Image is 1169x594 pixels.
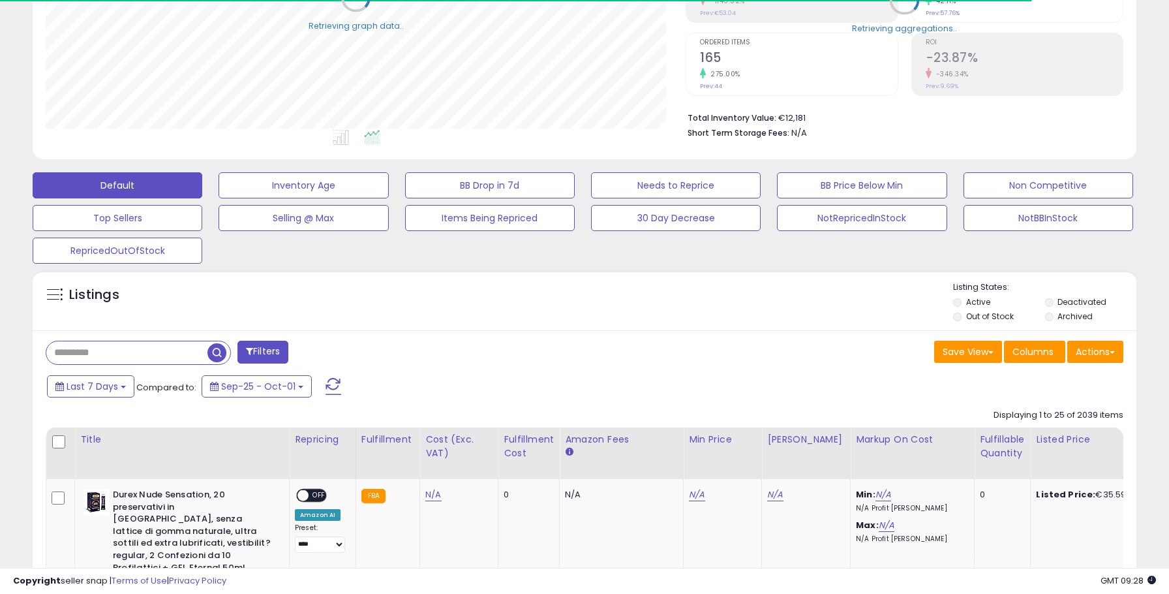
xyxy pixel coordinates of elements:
h5: Listings [69,286,119,304]
button: Top Sellers [33,205,202,231]
small: Amazon Fees. [565,446,573,458]
button: Actions [1067,341,1123,363]
button: Non Competitive [964,172,1133,198]
a: N/A [425,488,441,501]
button: Last 7 Days [47,375,134,398]
span: Columns [1012,345,1054,358]
button: Sep-25 - Oct-01 [202,375,312,398]
div: [PERSON_NAME] [767,433,845,446]
span: Last 7 Days [67,380,118,393]
div: 0 [504,489,549,501]
div: 0 [980,489,1020,501]
button: Selling @ Max [219,205,388,231]
a: N/A [879,519,894,532]
button: Inventory Age [219,172,388,198]
div: seller snap | | [13,575,226,587]
div: Fulfillment Cost [504,433,554,460]
p: N/A Profit [PERSON_NAME] [856,535,964,544]
a: Terms of Use [112,574,167,587]
label: Active [966,296,990,307]
button: Filters [237,341,288,364]
div: Displaying 1 to 25 of 2039 items [994,409,1123,422]
img: 51nw13rdGDL._SL40_.jpg [83,489,110,515]
span: Sep-25 - Oct-01 [221,380,296,393]
div: Title [80,433,284,446]
a: N/A [689,488,705,501]
div: Min Price [689,433,756,446]
div: Markup on Cost [856,433,969,446]
div: €35.59 [1036,489,1144,501]
div: Fulfillable Quantity [980,433,1025,460]
div: Fulfillment [361,433,414,446]
div: Amazon AI [295,509,341,521]
button: Items Being Repriced [405,205,575,231]
b: Durex Nude Sensation, 20 preservativi in [GEOGRAPHIC_DATA], senza lattice di gomma naturale, ultr... [113,489,271,577]
b: Listed Price: [1036,488,1095,501]
div: Repricing [295,433,350,446]
button: Columns [1004,341,1065,363]
span: OFF [309,490,329,501]
th: The percentage added to the cost of goods (COGS) that forms the calculator for Min & Max prices. [851,428,975,479]
span: 2025-10-9 09:28 GMT [1101,574,1156,587]
div: Preset: [295,524,346,553]
a: Privacy Policy [169,574,226,587]
button: Save View [934,341,1002,363]
button: BB Price Below Min [777,172,947,198]
label: Archived [1057,311,1093,322]
button: RepricedOutOfStock [33,238,202,264]
button: NotBBInStock [964,205,1133,231]
b: Max: [856,519,879,531]
div: N/A [565,489,673,501]
p: Listing States: [953,281,1136,294]
label: Out of Stock [966,311,1014,322]
small: FBA [361,489,386,503]
div: Listed Price [1036,433,1149,446]
button: BB Drop in 7d [405,172,575,198]
button: 30 Day Decrease [591,205,761,231]
div: Retrieving aggregations.. [852,22,957,34]
a: N/A [875,488,891,501]
b: Min: [856,488,875,501]
button: NotRepricedInStock [777,205,947,231]
div: Retrieving graph data.. [309,20,404,31]
span: Compared to: [136,381,196,394]
p: N/A Profit [PERSON_NAME] [856,504,964,513]
label: Deactivated [1057,296,1106,307]
strong: Copyright [13,574,61,587]
div: Amazon Fees [565,433,678,446]
button: Default [33,172,202,198]
button: Needs to Reprice [591,172,761,198]
a: N/A [767,488,783,501]
div: Cost (Exc. VAT) [425,433,493,460]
